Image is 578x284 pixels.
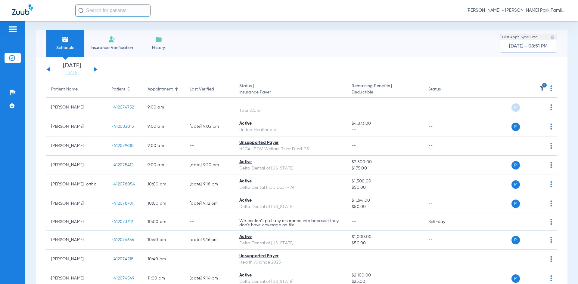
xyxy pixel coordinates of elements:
[511,123,520,131] span: P
[239,89,342,96] span: Insurance Payer
[542,83,547,88] i: 2
[509,43,548,49] span: [DATE] - 08:51 PM
[12,5,33,15] img: Zuub Logo
[148,86,173,93] div: Appointment
[424,98,464,117] td: --
[352,127,418,133] span: --
[239,121,342,127] div: Active
[239,219,342,227] p: We couldn’t pull any insurance info because they don’t have coverage on file.
[352,105,356,109] span: --
[539,85,545,91] img: filter.svg
[239,185,342,191] div: Delta Dental Individual - AI
[108,36,116,43] img: Manual Insurance Verification
[111,201,134,206] span: -412078781
[54,63,90,76] li: [DATE]
[190,86,214,93] div: Last Verified
[143,117,185,136] td: 9:00 AM
[143,231,185,250] td: 10:40 AM
[550,85,552,91] img: group-dot-blue.svg
[352,144,356,148] span: --
[511,180,520,189] span: P
[185,213,235,231] td: --
[111,238,134,242] span: -412074656
[239,140,342,146] div: Unsupported Payer
[352,272,418,279] span: $2,100.00
[144,45,173,51] span: History
[550,181,552,187] img: group-dot-blue.svg
[46,194,107,213] td: [PERSON_NAME]
[467,8,566,14] span: [PERSON_NAME] - [PERSON_NAME] Park Family Dentistry
[352,220,356,224] span: --
[352,159,418,165] span: $2,500.00
[352,197,418,204] span: $1,294.00
[185,156,235,175] td: [DATE] 9:20 PM
[143,156,185,175] td: 9:00 AM
[239,204,342,210] div: Delta Dental of [US_STATE]
[424,231,464,250] td: --
[239,108,342,114] div: TeamCare
[75,5,151,17] input: Search for patients
[550,104,552,110] img: group-dot-blue.svg
[502,34,538,40] span: Last Appt. Sync Time:
[511,236,520,244] span: P
[424,194,464,213] td: --
[511,103,520,112] span: P
[111,257,134,261] span: -412074218
[143,136,185,156] td: 9:00 AM
[239,165,342,172] div: Delta Dental of [US_STATE]
[550,256,552,262] img: group-dot-blue.svg
[111,144,134,148] span: -412079410
[143,194,185,213] td: 10:00 AM
[148,86,180,93] div: Appointment
[111,86,138,93] div: Patient ID
[46,175,107,194] td: [PERSON_NAME]-ortho
[352,234,418,240] span: $1,000.00
[239,259,342,266] div: Health Alliance 2025
[239,159,342,165] div: Active
[51,86,78,93] div: Patient Name
[111,124,134,129] span: -412082015
[352,240,418,246] span: $50.00
[550,200,552,206] img: group-dot-blue.svg
[239,178,342,185] div: Active
[239,240,342,246] div: Delta Dental of [US_STATE]
[54,70,90,76] a: [DATE]
[424,81,464,98] th: Status
[239,272,342,279] div: Active
[352,89,418,96] span: Deductible
[46,117,107,136] td: [PERSON_NAME]
[190,86,230,93] div: Last Verified
[8,26,17,33] img: hamburger-icon
[511,161,520,169] span: P
[89,45,135,51] span: Insurance Verification
[46,231,107,250] td: [PERSON_NAME]
[352,165,418,172] span: $175.00
[62,36,69,43] img: Schedule
[111,182,135,186] span: -412078054
[111,276,135,280] span: -412074549
[352,121,418,127] span: $4,873.00
[550,162,552,168] img: group-dot-blue.svg
[239,253,342,259] div: Unsupported Payer
[185,194,235,213] td: [DATE] 9:12 PM
[185,231,235,250] td: [DATE] 9:16 PM
[111,86,130,93] div: Patient ID
[352,257,356,261] span: --
[424,156,464,175] td: --
[424,213,464,231] td: Self-pay
[111,163,134,167] span: -412075412
[424,250,464,269] td: --
[143,175,185,194] td: 10:00 AM
[511,200,520,208] span: P
[239,146,342,152] div: NECA-IBEW Welfare Trust Fund-25
[143,250,185,269] td: 10:40 AM
[550,35,555,39] img: last sync help info
[46,213,107,231] td: [PERSON_NAME]
[185,117,235,136] td: [DATE] 9:02 PM
[550,275,552,281] img: group-dot-blue.svg
[78,8,84,13] img: Search Icon
[239,197,342,204] div: Active
[550,124,552,130] img: group-dot-blue.svg
[185,175,235,194] td: [DATE] 9:18 PM
[511,274,520,283] span: P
